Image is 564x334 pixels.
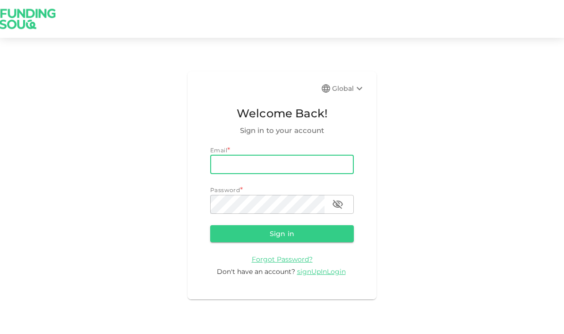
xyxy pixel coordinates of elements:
a: Forgot Password? [252,255,313,264]
span: Welcome Back! [210,105,354,123]
span: signUpInLogin [297,267,346,276]
span: Forgot Password? [252,255,313,264]
button: Sign in [210,225,354,242]
input: email [210,155,354,174]
span: Sign in to your account [210,125,354,136]
div: Global [332,83,365,94]
span: Email [210,147,227,154]
span: Password [210,186,240,193]
input: password [210,195,325,214]
span: Don't have an account? [217,267,295,276]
